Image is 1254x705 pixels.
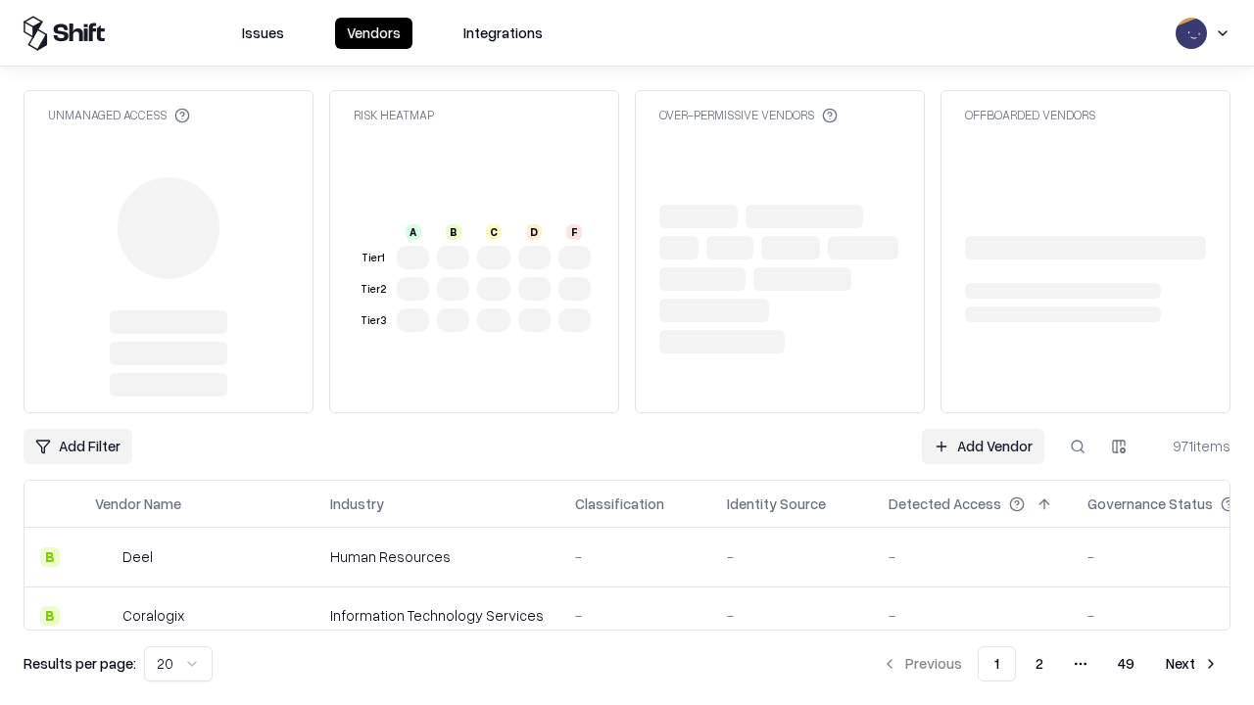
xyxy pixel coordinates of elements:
div: Classification [575,493,664,514]
button: Next [1154,646,1230,681]
div: Identity Source [727,493,826,514]
a: Add Vendor [922,429,1044,464]
div: B [40,606,60,626]
div: 971 items [1152,436,1230,456]
div: - [575,605,696,626]
div: Tier 1 [358,250,389,266]
button: Vendors [335,18,412,49]
img: Deel [95,547,115,567]
div: - [575,546,696,567]
div: - [889,605,1056,626]
div: F [566,224,582,240]
div: C [486,224,502,240]
div: Tier 2 [358,281,389,298]
div: Human Resources [330,546,544,567]
div: - [889,546,1056,567]
div: Industry [330,493,384,514]
div: B [446,224,461,240]
button: 1 [978,646,1016,681]
div: - [727,546,857,567]
div: Offboarded Vendors [965,107,1095,123]
div: Governance Status [1087,493,1213,514]
div: Unmanaged Access [48,107,190,123]
div: - [727,605,857,626]
div: Deel [122,546,153,567]
div: D [526,224,542,240]
div: Vendor Name [95,493,181,514]
div: Information Technology Services [330,605,544,626]
img: Coralogix [95,606,115,626]
button: 49 [1102,646,1150,681]
button: Issues [230,18,296,49]
div: Coralogix [122,605,184,626]
div: B [40,547,60,567]
nav: pagination [870,646,1230,681]
button: Add Filter [24,429,132,464]
div: Tier 3 [358,312,389,329]
div: A [406,224,421,240]
div: Risk Heatmap [354,107,434,123]
div: Detected Access [889,493,1001,514]
button: 2 [1020,646,1059,681]
button: Integrations [452,18,555,49]
div: Over-Permissive Vendors [659,107,838,123]
p: Results per page: [24,653,136,674]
